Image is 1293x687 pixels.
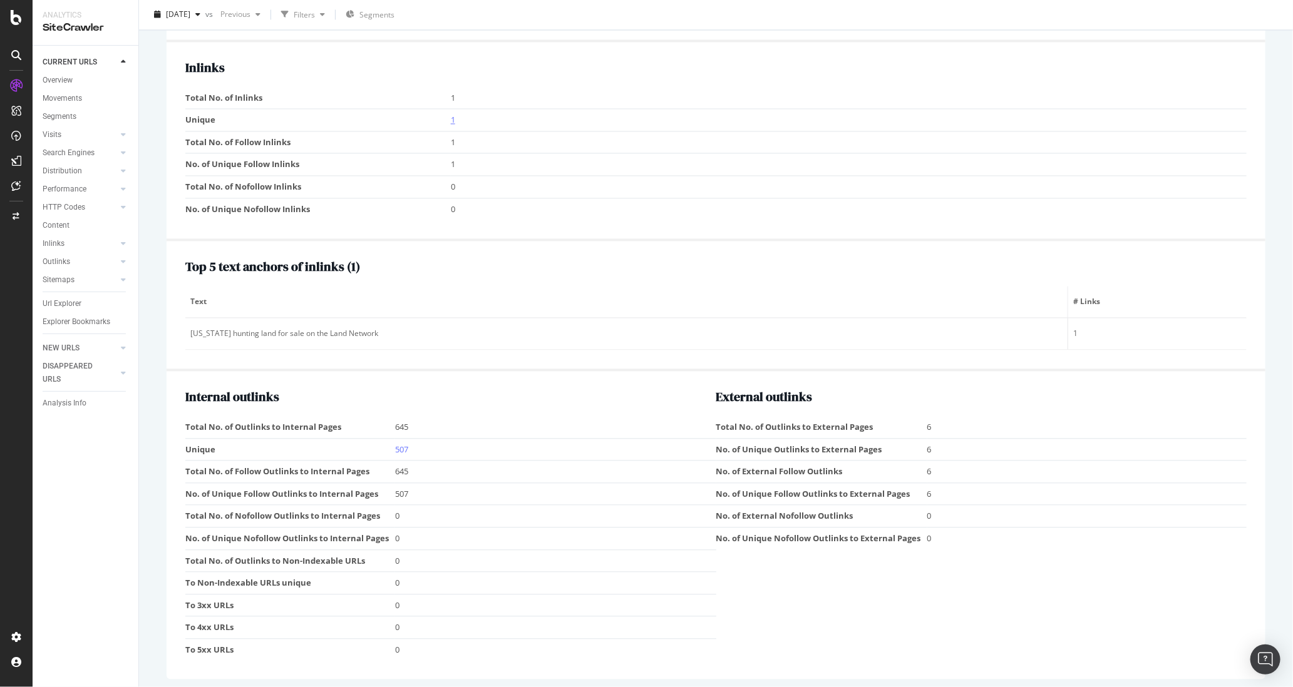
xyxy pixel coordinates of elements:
[43,92,82,105] div: Movements
[451,131,1247,153] td: 1
[451,198,1247,220] td: 0
[927,505,1247,527] td: 0
[43,201,85,214] div: HTTP Codes
[395,482,716,505] td: 507
[43,165,82,178] div: Distribution
[43,146,117,160] a: Search Engines
[43,237,64,250] div: Inlinks
[927,527,1247,549] td: 0
[185,416,395,438] td: Total No. of Outlinks to Internal Pages
[205,9,215,20] span: vs
[185,87,451,109] td: Total No. of Inlinks
[43,56,117,69] a: CURRENT URLS
[927,438,1247,461] td: 6
[395,616,716,639] td: 0
[43,315,130,328] a: Explorer Bookmarks
[395,594,716,616] td: 0
[185,260,1247,273] h2: Top 5 text anchors of inlinks ( 1 )
[395,527,716,549] td: 0
[43,397,86,410] div: Analysis Info
[43,74,130,87] a: Overview
[359,10,394,21] span: Segments
[395,444,408,455] a: 507
[43,146,95,160] div: Search Engines
[215,5,265,25] button: Previous
[716,390,1247,404] h2: External outlinks
[185,61,1247,74] h2: Inlinks
[185,176,451,198] td: Total No. of Nofollow Inlinks
[43,273,117,287] a: Sitemaps
[395,461,716,483] td: 645
[190,296,1059,307] span: Text
[43,237,117,250] a: Inlinks
[927,482,1247,505] td: 6
[294,9,315,20] div: Filters
[43,342,80,355] div: NEW URLS
[1073,328,1242,339] div: 1
[43,315,110,328] div: Explorer Bookmarks
[190,328,1063,339] div: [US_STATE] hunting land for sale on the Land Network
[716,505,927,527] td: No. of External Nofollow Outlinks
[43,110,130,123] a: Segments
[451,176,1247,198] td: 0
[43,273,75,287] div: Sitemaps
[43,255,117,268] a: Outlinks
[215,9,250,20] span: Previous
[43,21,128,35] div: SiteCrawler
[166,9,190,20] span: 2025 Jul. 28th
[451,114,455,125] a: 1
[43,360,106,386] div: DISAPPEARED URLS
[716,461,927,483] td: No. of External Follow Outlinks
[395,572,716,594] td: 0
[185,153,451,176] td: No. of Unique Follow Inlinks
[43,183,117,196] a: Performance
[716,527,927,549] td: No. of Unique Nofollow Outlinks to External Pages
[43,128,61,141] div: Visits
[43,56,97,69] div: CURRENT URLS
[43,165,117,178] a: Distribution
[43,219,130,232] a: Content
[185,109,451,131] td: Unique
[43,397,130,410] a: Analysis Info
[43,297,130,310] a: Url Explorer
[43,360,117,386] a: DISAPPEARED URLS
[716,416,927,438] td: Total No. of Outlinks to External Pages
[43,219,70,232] div: Content
[1073,296,1239,307] span: # Links
[451,87,1247,109] td: 1
[185,461,395,483] td: Total No. of Follow Outlinks to Internal Pages
[185,594,395,616] td: To 3xx URLs
[43,201,117,214] a: HTTP Codes
[185,390,716,404] h2: Internal outlinks
[43,10,128,21] div: Analytics
[185,198,451,220] td: No. of Unique Nofollow Inlinks
[149,5,205,25] button: [DATE]
[185,505,395,527] td: Total No. of Nofollow Outlinks to Internal Pages
[395,505,716,527] td: 0
[185,438,395,461] td: Unique
[43,342,117,355] a: NEW URLS
[927,416,1247,438] td: 6
[395,416,716,438] td: 645
[43,74,73,87] div: Overview
[185,638,395,660] td: To 5xx URLs
[185,482,395,505] td: No. of Unique Follow Outlinks to Internal Pages
[43,128,117,141] a: Visits
[185,549,395,572] td: Total No. of Outlinks to Non-Indexable URLs
[716,438,927,461] td: No. of Unique Outlinks to External Pages
[43,297,81,310] div: Url Explorer
[185,131,451,153] td: Total No. of Follow Inlinks
[1250,644,1280,674] div: Open Intercom Messenger
[185,572,395,594] td: To Non-Indexable URLs unique
[395,549,716,572] td: 0
[341,5,399,25] button: Segments
[43,110,76,123] div: Segments
[43,255,70,268] div: Outlinks
[451,153,1247,176] td: 1
[716,482,927,505] td: No. of Unique Follow Outlinks to External Pages
[927,461,1247,483] td: 6
[185,527,395,549] td: No. of Unique Nofollow Outlinks to Internal Pages
[43,92,130,105] a: Movements
[185,616,395,639] td: To 4xx URLs
[276,5,330,25] button: Filters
